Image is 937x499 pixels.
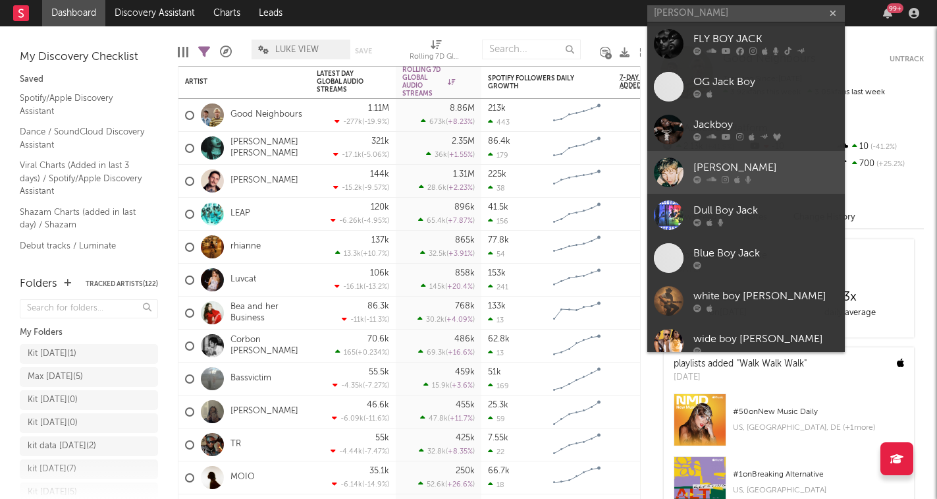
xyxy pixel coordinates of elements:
[332,414,389,423] div: ( )
[737,359,807,368] a: "Walk Walk Walk"
[789,305,911,321] div: daily average
[364,119,387,126] span: -19.9 %
[28,415,78,431] div: Kit [DATE] ( 0 )
[488,104,506,113] div: 213k
[733,420,904,436] div: US, [GEOGRAPHIC_DATA], DE (+ 1 more)
[335,249,389,258] div: ( )
[370,170,389,179] div: 144k
[230,175,298,187] a: [PERSON_NAME]
[317,70,369,94] div: Latest Day Global Audio Streams
[335,282,389,291] div: ( )
[417,315,475,324] div: ( )
[363,152,387,159] span: -5.06 %
[369,368,389,376] div: 55.5k
[230,109,302,121] a: Good Neighbours
[427,349,446,357] span: 69.3k
[86,281,158,287] button: Tracked Artists(122)
[693,332,838,347] div: wide boy [PERSON_NAME]
[488,448,504,456] div: 22
[426,150,475,159] div: ( )
[367,302,389,310] div: 86.3k
[647,65,845,108] a: OG Jack Boy
[488,415,505,423] div: 59
[230,439,241,450] a: TR
[450,415,473,423] span: +11.7 %
[20,158,145,198] a: Viral Charts (Added in last 3 days) / Spotify/Apple Discovery Assistant
[230,208,250,220] a: LEAP
[418,348,475,357] div: ( )
[547,231,606,264] svg: Chart title
[420,414,475,423] div: ( )
[647,108,845,151] a: Jackboy
[410,49,462,65] div: Rolling 7D Global Audio Streams (Rolling 7D Global Audio Streams)
[28,346,76,362] div: Kit [DATE] ( 1 )
[230,335,304,357] a: Corbon [PERSON_NAME]
[427,218,446,225] span: 65.4k
[344,349,356,357] span: 165
[488,170,506,179] div: 225k
[343,119,362,126] span: -277k
[335,117,389,126] div: ( )
[455,368,475,376] div: 459k
[420,249,475,258] div: ( )
[333,183,389,192] div: ( )
[230,302,304,324] a: Bea and her Business
[647,194,845,237] a: Dull Boy Jack
[488,283,508,291] div: 241
[20,459,158,479] a: kit [DATE](7)
[20,125,145,152] a: Dance / SoundCloud Discovery Assistant
[365,415,387,423] span: -11.6 %
[429,119,446,126] span: 673k
[410,33,462,71] div: Rolling 7D Global Audio Streams (Rolling 7D Global Audio Streams)
[20,436,158,456] a: kit data [DATE](2)
[20,49,158,65] div: My Discovery Checklist
[435,152,447,159] span: 36k
[456,401,475,409] div: 455k
[647,22,845,65] a: FLY BOY JACK
[20,413,158,433] a: Kit [DATE](0)
[647,322,845,365] a: wide boy [PERSON_NAME]
[369,467,389,475] div: 35.1k
[365,382,387,390] span: -7.27 %
[446,316,473,324] span: +4.09 %
[454,203,475,212] div: 896k
[421,117,475,126] div: ( )
[693,160,838,176] div: [PERSON_NAME]
[447,481,473,488] span: +26.6 %
[28,369,83,385] div: Max [DATE] ( 5 )
[20,390,158,410] a: Kit [DATE](0)
[620,74,672,90] span: 7-Day Fans Added
[198,33,210,71] div: Filters(18 of 122)
[367,401,389,409] div: 46.6k
[488,269,506,278] div: 153k
[429,250,446,258] span: 32.5k
[427,481,445,488] span: 52.6k
[647,151,845,194] a: [PERSON_NAME]
[402,66,455,98] div: Rolling 7D Global Audio Streams
[449,152,473,159] span: +1.55 %
[333,381,389,390] div: ( )
[371,203,389,212] div: 120k
[331,216,389,225] div: ( )
[869,144,897,151] span: -41.2 %
[230,406,298,417] a: [PERSON_NAME]
[547,198,606,231] svg: Chart title
[733,404,904,420] div: # 50 on New Music Daily
[693,289,838,305] div: white boy [PERSON_NAME]
[693,203,838,219] div: Dull Boy Jack
[20,325,158,341] div: My Folders
[339,218,361,225] span: -6.26k
[455,236,475,245] div: 865k
[547,165,606,198] svg: Chart title
[358,349,387,357] span: +0.234 %
[452,137,475,146] div: 2.35M
[429,283,445,291] span: 145k
[448,250,473,258] span: +3.91 %
[488,151,508,160] div: 179
[375,434,389,442] div: 55k
[363,218,387,225] span: -4.95 %
[20,91,145,118] a: Spotify/Apple Discovery Assistant
[455,269,475,278] div: 858k
[448,119,473,126] span: +8.23 %
[482,40,581,59] input: Search...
